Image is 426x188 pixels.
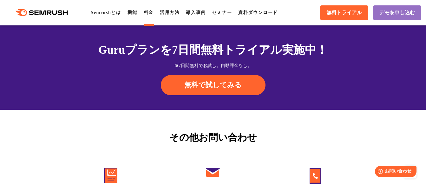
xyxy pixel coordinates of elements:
[60,63,366,69] div: ※7日間無料でお試し。自動課金なし。
[186,10,206,15] a: 導入事例
[60,130,366,144] div: その他お問い合わせ
[320,5,368,20] a: 無料トライアル
[184,80,242,90] span: 無料で試してみる
[370,163,419,181] iframe: Help widget launcher
[212,10,232,15] a: セミナー
[128,10,137,15] a: 機能
[238,10,278,15] a: 資料ダウンロード
[379,10,415,16] span: デモを申し込む
[373,5,421,20] a: デモを申し込む
[60,41,366,58] div: Guruプランを7日間
[160,10,180,15] a: 活用方法
[91,10,121,15] a: Semrushとは
[144,10,154,15] a: 料金
[161,75,265,95] a: 無料で試してみる
[200,44,328,56] span: 無料トライアル実施中！
[326,10,362,16] span: 無料トライアル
